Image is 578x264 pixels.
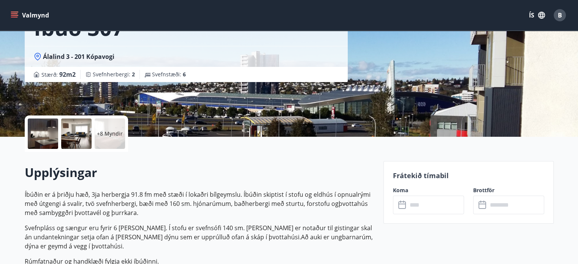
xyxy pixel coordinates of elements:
[132,71,135,78] span: 2
[43,52,114,61] span: Álalind 3 - 201 Kópavogi
[25,164,374,181] h2: Upplýsingar
[473,187,544,194] label: Brottför
[393,171,544,180] p: Frátekið tímabil
[9,8,52,22] button: menu
[93,71,135,78] span: Svefnherbergi :
[25,190,374,217] p: Íbúðin er á þriðju hæð, 3ja herbergja 91.8 fm með stæði í lokaðri bílgeymslu. Íbúðin skiptist í s...
[551,6,569,24] button: B
[183,71,186,78] span: 6
[25,223,374,251] p: Svefnpláss og sængur eru fyrir 6 [PERSON_NAME]. Í stofu er svefnsófi 140 sm. [PERSON_NAME] er not...
[525,8,549,22] button: ÍS
[558,11,562,19] span: B
[393,187,464,194] label: Koma
[97,130,123,138] p: +8 Myndir
[41,70,76,79] span: Stærð :
[152,71,186,78] span: Svefnstæði :
[59,70,76,79] span: 92 m2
